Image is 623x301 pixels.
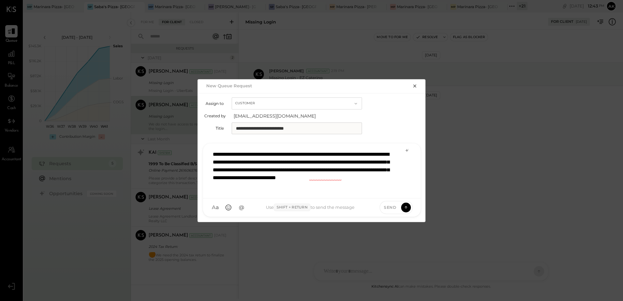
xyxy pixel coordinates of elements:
[274,204,311,211] span: Shift + Return
[204,126,224,131] label: Title
[206,83,252,88] h2: New Queue Request
[204,113,226,118] label: Created by
[384,205,396,210] span: Send
[216,204,219,211] span: a
[232,97,362,109] button: Customer
[210,202,221,213] button: Aa
[247,204,373,211] div: Use to send the message
[236,202,247,213] button: @
[239,204,244,211] span: @
[234,113,364,119] span: [EMAIL_ADDRESS][DOMAIN_NAME]
[204,101,224,106] label: Assign to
